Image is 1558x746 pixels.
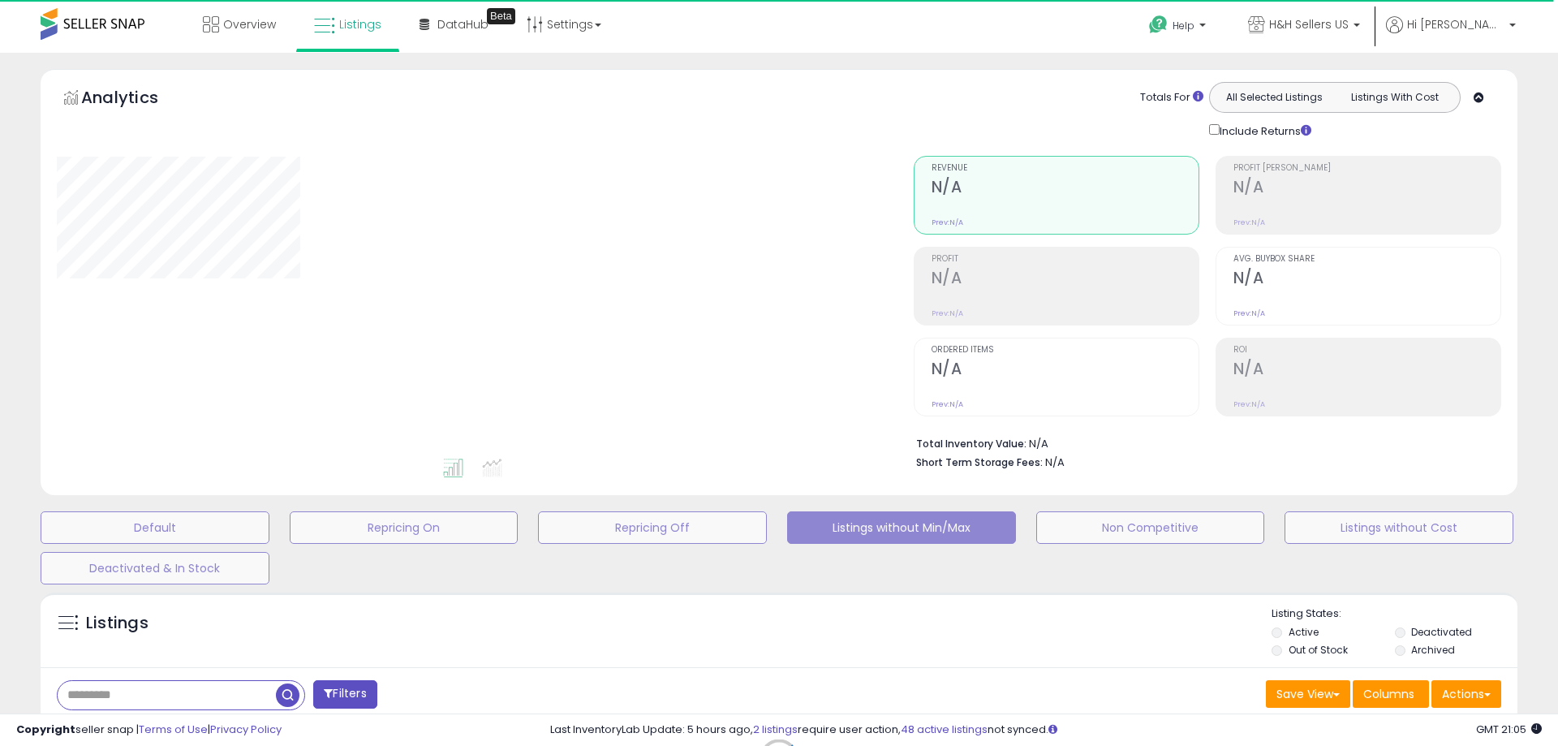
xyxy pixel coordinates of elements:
[932,255,1199,264] span: Profit
[932,178,1199,200] h2: N/A
[339,16,381,32] span: Listings
[787,511,1016,544] button: Listings without Min/Max
[1233,399,1265,409] small: Prev: N/A
[1233,360,1500,382] h2: N/A
[16,722,75,737] strong: Copyright
[1140,90,1203,106] div: Totals For
[1233,255,1500,264] span: Avg. Buybox Share
[916,437,1026,451] b: Total Inventory Value:
[1334,87,1455,108] button: Listings With Cost
[1269,16,1349,32] span: H&H Sellers US
[1197,121,1331,140] div: Include Returns
[1233,308,1265,318] small: Prev: N/A
[81,86,190,113] h5: Analytics
[41,552,269,584] button: Deactivated & In Stock
[1285,511,1513,544] button: Listings without Cost
[932,218,963,227] small: Prev: N/A
[223,16,276,32] span: Overview
[1233,218,1265,227] small: Prev: N/A
[41,511,269,544] button: Default
[1136,2,1222,53] a: Help
[1386,16,1516,53] a: Hi [PERSON_NAME]
[1407,16,1504,32] span: Hi [PERSON_NAME]
[932,399,963,409] small: Prev: N/A
[932,360,1199,382] h2: N/A
[916,433,1489,452] li: N/A
[1233,269,1500,291] h2: N/A
[1148,15,1168,35] i: Get Help
[1173,19,1194,32] span: Help
[16,722,282,738] div: seller snap | |
[1036,511,1265,544] button: Non Competitive
[290,511,519,544] button: Repricing On
[932,346,1199,355] span: Ordered Items
[1233,346,1500,355] span: ROI
[932,164,1199,173] span: Revenue
[916,455,1043,469] b: Short Term Storage Fees:
[1233,178,1500,200] h2: N/A
[1045,455,1065,470] span: N/A
[932,308,963,318] small: Prev: N/A
[487,8,515,24] div: Tooltip anchor
[932,269,1199,291] h2: N/A
[538,511,767,544] button: Repricing Off
[1214,87,1335,108] button: All Selected Listings
[1233,164,1500,173] span: Profit [PERSON_NAME]
[437,16,488,32] span: DataHub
